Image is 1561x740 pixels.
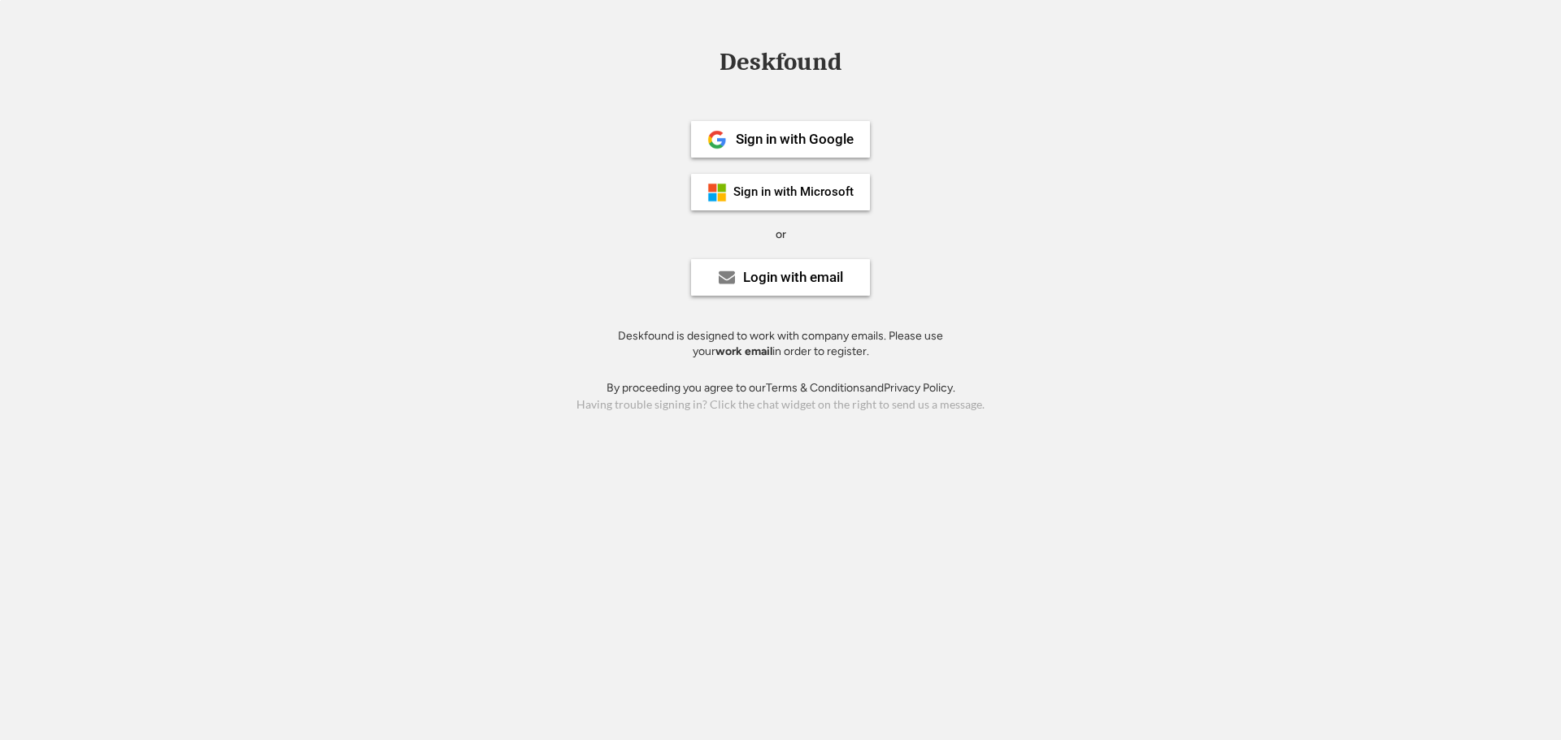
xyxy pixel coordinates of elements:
[766,381,865,395] a: Terms & Conditions
[707,183,727,202] img: ms-symbollockup_mssymbol_19.png
[743,270,843,284] div: Login with email
[776,227,786,243] div: or
[707,130,727,149] img: 1024px-Google__G__Logo.svg.png
[598,328,963,360] div: Deskfound is designed to work with company emails. Please use your in order to register.
[607,380,955,396] div: By proceeding you agree to our and
[733,186,854,198] div: Sign in with Microsoft
[711,50,850,75] div: Deskfound
[884,381,955,395] a: Privacy Policy.
[736,132,854,146] div: Sign in with Google
[715,344,772,358] strong: work email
